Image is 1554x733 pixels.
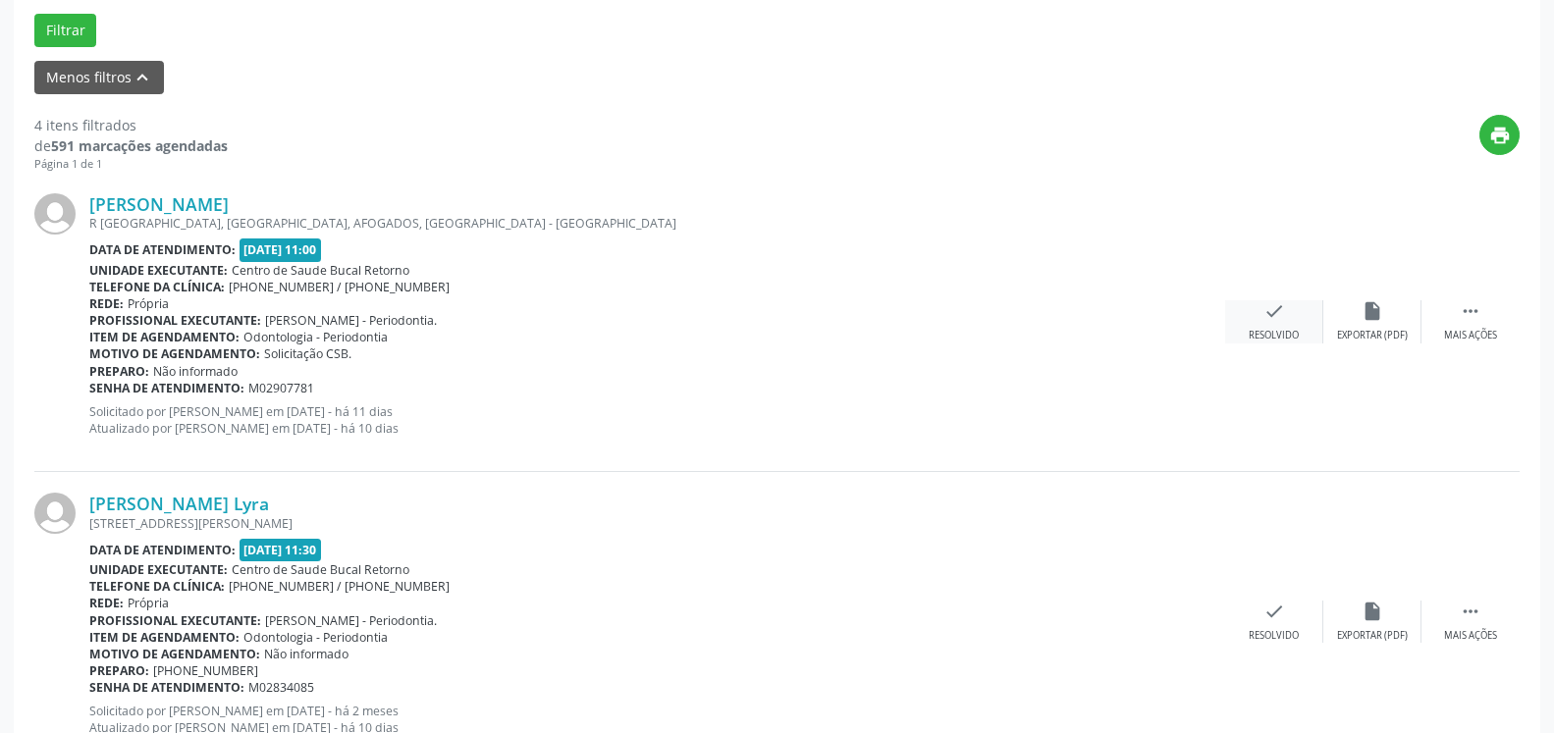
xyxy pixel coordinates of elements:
span: [DATE] 11:00 [240,238,322,261]
p: Solicitado por [PERSON_NAME] em [DATE] - há 11 dias Atualizado por [PERSON_NAME] em [DATE] - há 1... [89,403,1225,437]
span: [PHONE_NUMBER] [153,662,258,679]
button: Menos filtroskeyboard_arrow_up [34,61,164,95]
i: check [1263,601,1285,622]
b: Data de atendimento: [89,241,236,258]
span: Própria [128,295,169,312]
img: img [34,493,76,534]
b: Data de atendimento: [89,542,236,558]
span: [PHONE_NUMBER] / [PHONE_NUMBER] [229,578,450,595]
b: Telefone da clínica: [89,279,225,295]
div: [STREET_ADDRESS][PERSON_NAME] [89,515,1225,532]
i: insert_drive_file [1362,300,1383,322]
div: Mais ações [1444,329,1497,342]
span: Centro de Saude Bucal Retorno [232,262,409,279]
i:  [1460,300,1481,322]
strong: 591 marcações agendadas [51,136,228,155]
b: Profissional executante: [89,312,261,329]
b: Senha de atendimento: [89,380,244,396]
div: Exportar (PDF) [1337,329,1408,342]
button: print [1479,115,1520,155]
b: Rede: [89,295,124,312]
span: Não informado [264,646,348,662]
a: [PERSON_NAME] [89,193,229,215]
span: Odontologia - Periodontia [243,329,388,345]
b: Preparo: [89,363,149,380]
b: Motivo de agendamento: [89,646,260,662]
div: de [34,135,228,156]
span: Não informado [153,363,238,380]
div: Mais ações [1444,629,1497,643]
b: Preparo: [89,662,149,679]
i: check [1263,300,1285,322]
button: Filtrar [34,14,96,47]
i: print [1489,125,1511,146]
div: R [GEOGRAPHIC_DATA], [GEOGRAPHIC_DATA], AFOGADOS, [GEOGRAPHIC_DATA] - [GEOGRAPHIC_DATA] [89,215,1225,232]
span: Solicitação CSB. [264,345,351,362]
div: 4 itens filtrados [34,115,228,135]
b: Unidade executante: [89,561,228,578]
span: Própria [128,595,169,611]
i: insert_drive_file [1362,601,1383,622]
b: Unidade executante: [89,262,228,279]
b: Senha de atendimento: [89,679,244,696]
a: [PERSON_NAME] Lyra [89,493,269,514]
div: Exportar (PDF) [1337,629,1408,643]
span: Odontologia - Periodontia [243,629,388,646]
span: [PERSON_NAME] - Periodontia. [265,612,437,629]
i: keyboard_arrow_up [132,67,153,88]
b: Profissional executante: [89,612,261,629]
span: [PHONE_NUMBER] / [PHONE_NUMBER] [229,279,450,295]
span: Centro de Saude Bucal Retorno [232,561,409,578]
b: Item de agendamento: [89,329,240,345]
b: Telefone da clínica: [89,578,225,595]
b: Rede: [89,595,124,611]
span: M02834085 [248,679,314,696]
b: Motivo de agendamento: [89,345,260,362]
i:  [1460,601,1481,622]
div: Resolvido [1249,629,1299,643]
img: img [34,193,76,235]
span: [DATE] 11:30 [240,539,322,561]
b: Item de agendamento: [89,629,240,646]
span: M02907781 [248,380,314,396]
span: [PERSON_NAME] - Periodontia. [265,312,437,329]
div: Página 1 de 1 [34,156,228,173]
div: Resolvido [1249,329,1299,342]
